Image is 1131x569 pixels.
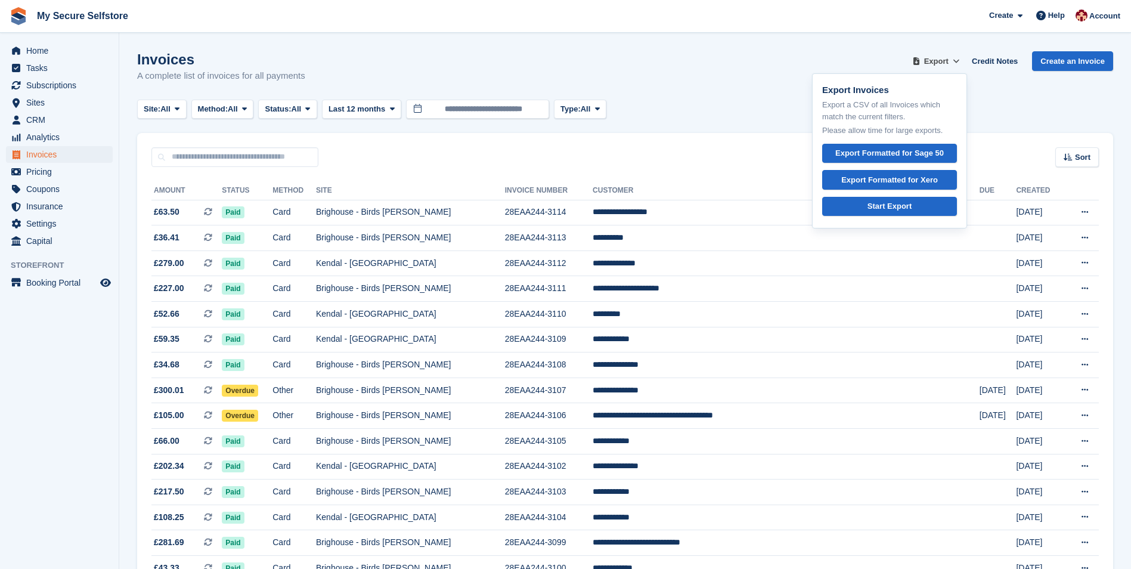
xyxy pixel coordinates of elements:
[1016,378,1064,403] td: [DATE]
[222,181,272,200] th: Status
[822,125,957,137] p: Please allow time for large exports.
[26,146,98,163] span: Invoices
[6,60,113,76] a: menu
[505,251,593,276] td: 28EAA244-3112
[137,100,187,119] button: Site: All
[6,274,113,291] a: menu
[154,409,184,422] span: £105.00
[272,403,316,429] td: Other
[26,274,98,291] span: Booking Portal
[144,103,160,115] span: Site:
[1016,505,1064,530] td: [DATE]
[316,505,505,530] td: Kendal - [GEOGRAPHIC_DATA]
[1016,302,1064,327] td: [DATE]
[1016,454,1064,480] td: [DATE]
[272,429,316,454] td: Card
[316,225,505,251] td: Brighouse - Birds [PERSON_NAME]
[6,94,113,111] a: menu
[272,352,316,378] td: Card
[272,505,316,530] td: Card
[505,530,593,556] td: 28EAA244-3099
[160,103,171,115] span: All
[137,69,305,83] p: A complete list of invoices for all payments
[554,100,606,119] button: Type: All
[1016,225,1064,251] td: [DATE]
[10,7,27,25] img: stora-icon-8386f47178a22dfd0bd8f6a31ec36ba5ce8667c1dd55bd0f319d3a0aa187defe.svg
[137,51,305,67] h1: Invoices
[222,283,244,295] span: Paid
[154,485,184,498] span: £217.50
[316,429,505,454] td: Brighouse - Birds [PERSON_NAME]
[980,403,1017,429] td: [DATE]
[26,60,98,76] span: Tasks
[154,536,184,549] span: £281.69
[980,378,1017,403] td: [DATE]
[26,233,98,249] span: Capital
[505,352,593,378] td: 28EAA244-3108
[505,378,593,403] td: 28EAA244-3107
[980,181,1017,200] th: Due
[154,257,184,270] span: £279.00
[272,302,316,327] td: Card
[154,511,184,524] span: £108.25
[272,454,316,480] td: Card
[505,302,593,327] td: 28EAA244-3110
[316,352,505,378] td: Brighouse - Birds [PERSON_NAME]
[26,77,98,94] span: Subscriptions
[505,200,593,225] td: 28EAA244-3114
[272,225,316,251] td: Card
[98,276,113,290] a: Preview store
[222,232,244,244] span: Paid
[316,200,505,225] td: Brighouse - Birds [PERSON_NAME]
[26,94,98,111] span: Sites
[322,100,401,119] button: Last 12 months
[593,181,980,200] th: Customer
[1016,181,1064,200] th: Created
[32,6,133,26] a: My Secure Selfstore
[505,429,593,454] td: 28EAA244-3105
[329,103,385,115] span: Last 12 months
[222,359,244,371] span: Paid
[835,147,944,159] div: Export Formatted for Sage 50
[292,103,302,115] span: All
[505,181,593,200] th: Invoice Number
[505,403,593,429] td: 28EAA244-3106
[272,276,316,302] td: Card
[316,327,505,352] td: Kendal - [GEOGRAPHIC_DATA]
[924,55,949,67] span: Export
[6,42,113,59] a: menu
[6,146,113,163] a: menu
[272,251,316,276] td: Card
[154,460,184,472] span: £202.34
[6,181,113,197] a: menu
[26,198,98,215] span: Insurance
[867,200,912,212] div: Start Export
[154,333,179,345] span: £59.35
[6,215,113,232] a: menu
[6,77,113,94] a: menu
[154,435,179,447] span: £66.00
[316,302,505,327] td: Kendal - [GEOGRAPHIC_DATA]
[222,410,258,422] span: Overdue
[822,99,957,122] p: Export a CSV of all Invoices which match the current filters.
[26,215,98,232] span: Settings
[265,103,291,115] span: Status:
[228,103,238,115] span: All
[26,163,98,180] span: Pricing
[272,181,316,200] th: Method
[191,100,254,119] button: Method: All
[1016,352,1064,378] td: [DATE]
[316,530,505,556] td: Brighouse - Birds [PERSON_NAME]
[822,170,957,190] a: Export Formatted for Xero
[910,51,962,71] button: Export
[272,327,316,352] td: Card
[1016,480,1064,505] td: [DATE]
[822,144,957,163] a: Export Formatted for Sage 50
[967,51,1022,71] a: Credit Notes
[272,480,316,505] td: Card
[222,486,244,498] span: Paid
[154,308,179,320] span: £52.66
[154,358,179,371] span: £34.68
[26,129,98,146] span: Analytics
[822,84,957,97] p: Export Invoices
